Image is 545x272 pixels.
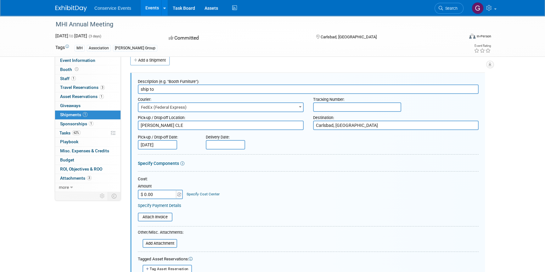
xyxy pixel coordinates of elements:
span: [DATE] [DATE] [55,33,87,38]
span: to [68,33,74,38]
span: 1 [89,121,93,126]
span: 1 [71,76,76,81]
span: Playbook [60,139,78,144]
a: Specify Payment Details [138,203,181,208]
a: Shipments1 [55,111,121,119]
span: 62% [72,130,81,135]
div: Committed [167,33,306,44]
a: Misc. Expenses & Credits [55,147,121,155]
td: Tags [55,44,69,52]
span: Carlsbad, [GEOGRAPHIC_DATA] [320,35,376,39]
textarea: [PERSON_NAME] CLE [138,121,304,130]
span: Asset Reservations [60,94,104,99]
a: Specify Components [138,161,179,166]
a: Travel Reservations3 [55,83,121,92]
div: Cost: [138,176,479,182]
a: more [55,183,121,192]
a: ROI, Objectives & ROO [55,165,121,174]
a: Giveaways [55,101,121,110]
div: MH [75,45,85,52]
img: Format-Inperson.png [469,34,475,39]
span: Search [443,6,458,11]
a: Attachments3 [55,174,121,183]
div: In-Person [476,34,491,39]
a: Event Information [55,56,121,65]
div: Description (e.g. "Booth Furniture"): [138,76,479,84]
span: 1 [99,94,104,99]
a: Playbook [55,138,121,146]
a: Asset Reservations1 [55,92,121,101]
span: Booth [60,67,80,72]
span: Misc. Expenses & Credits [60,148,109,153]
span: ROI, Objectives & ROO [60,166,102,171]
span: Tasks [59,130,81,135]
span: FedEx (Federal Express) [138,103,303,112]
a: Staff1 [55,74,121,83]
div: Event Rating [474,44,491,47]
div: Tagged Asset Reservations: [138,256,479,262]
div: Destination: [313,112,479,121]
img: Gayle Reese [472,2,484,14]
div: Tracking Number: [313,94,479,102]
td: Personalize Event Tab Strip [97,192,108,200]
span: Giveaways [60,103,81,108]
div: [PERSON_NAME] Group [113,45,157,52]
span: Staff [60,76,76,81]
span: Shipments [60,112,87,117]
div: Other/Misc. Attachments: [138,230,184,237]
a: Booth [55,65,121,74]
span: Event Information [60,58,95,63]
div: Delivery Date: [206,132,284,140]
textarea: Carlsbad, [GEOGRAPHIC_DATA] [313,121,479,130]
span: Budget [60,157,74,162]
span: Travel Reservations [60,85,105,90]
div: Amount [138,183,183,190]
div: Event Format [426,33,491,42]
span: 3 [87,176,92,180]
a: Specify Cost Center [187,192,220,196]
div: Pick-up / Drop-off Date: [138,132,196,140]
a: Budget [55,156,121,165]
body: Rich Text Area. Press ALT-0 for help. [3,3,332,9]
span: Tag Asset Reservation [150,267,188,271]
div: MHI Annual Meeting [53,19,454,30]
span: Conservice Events [94,6,131,11]
a: Tasks62% [55,129,121,138]
span: more [59,185,69,190]
span: 1 [83,112,87,117]
a: Search [435,3,464,14]
img: ExhibitDay [55,5,87,12]
td: Toggle Event Tabs [108,192,121,200]
a: Add a Shipment [130,55,170,65]
div: Courier: [138,94,304,102]
span: (3 days) [88,34,101,38]
span: Booth not reserved yet [74,67,80,72]
div: Pick-up / Drop-off Location: [138,112,304,121]
span: Attachments [60,176,92,181]
span: 3 [100,85,105,90]
div: Association [87,45,111,52]
a: Sponsorships1 [55,120,121,128]
span: Sponsorships [60,121,93,126]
